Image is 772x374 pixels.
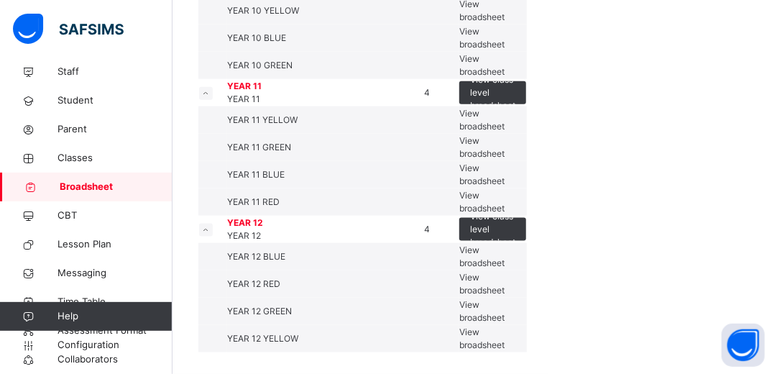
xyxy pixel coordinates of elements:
[459,299,505,323] span: View broadsheet
[227,169,285,180] span: YEAR 11 BLUE
[227,80,423,93] span: YEAR 11
[722,324,765,367] button: Open asap
[470,210,515,249] span: View class level broadsheet
[470,73,515,112] span: View class level broadsheet
[227,142,291,152] span: YEAR 11 GREEN
[459,53,505,77] span: View broadsheet
[227,216,423,229] span: YEAR 12
[58,338,172,352] span: Configuration
[227,196,280,207] span: YEAR 11 RED
[227,333,298,344] span: YEAR 12 YELLOW
[459,189,526,215] a: View broadsheet
[424,224,430,234] span: 4
[227,278,280,289] span: YEAR 12 RED
[459,245,505,268] span: View broadsheet
[227,251,285,262] span: YEAR 12 BLUE
[58,209,173,223] span: CBT
[459,53,526,78] a: View broadsheet
[459,135,505,159] span: View broadsheet
[58,237,173,252] span: Lesson Plan
[58,295,173,309] span: Time Table
[459,26,505,50] span: View broadsheet
[227,93,260,104] span: YEAR 11
[58,309,172,324] span: Help
[227,60,293,70] span: YEAR 10 GREEN
[227,306,292,316] span: YEAR 12 GREEN
[60,180,173,194] span: Broadsheet
[459,327,505,350] span: View broadsheet
[58,122,173,137] span: Parent
[227,32,286,43] span: YEAR 10 BLUE
[459,244,526,270] a: View broadsheet
[459,107,526,133] a: View broadsheet
[459,82,526,93] a: View class level broadsheet
[459,190,505,214] span: View broadsheet
[459,326,526,352] a: View broadsheet
[459,219,526,229] a: View class level broadsheet
[227,5,299,16] span: YEAR 10 YELLOW
[459,162,526,188] a: View broadsheet
[58,266,173,280] span: Messaging
[459,108,505,132] span: View broadsheet
[459,271,526,297] a: View broadsheet
[459,134,526,160] a: View broadsheet
[459,272,505,296] span: View broadsheet
[13,14,124,44] img: safsims
[459,25,526,51] a: View broadsheet
[58,151,173,165] span: Classes
[227,114,298,125] span: YEAR 11 YELLOW
[58,93,173,108] span: Student
[227,230,261,241] span: YEAR 12
[424,87,430,98] span: 4
[459,163,505,186] span: View broadsheet
[459,298,526,324] a: View broadsheet
[58,65,173,79] span: Staff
